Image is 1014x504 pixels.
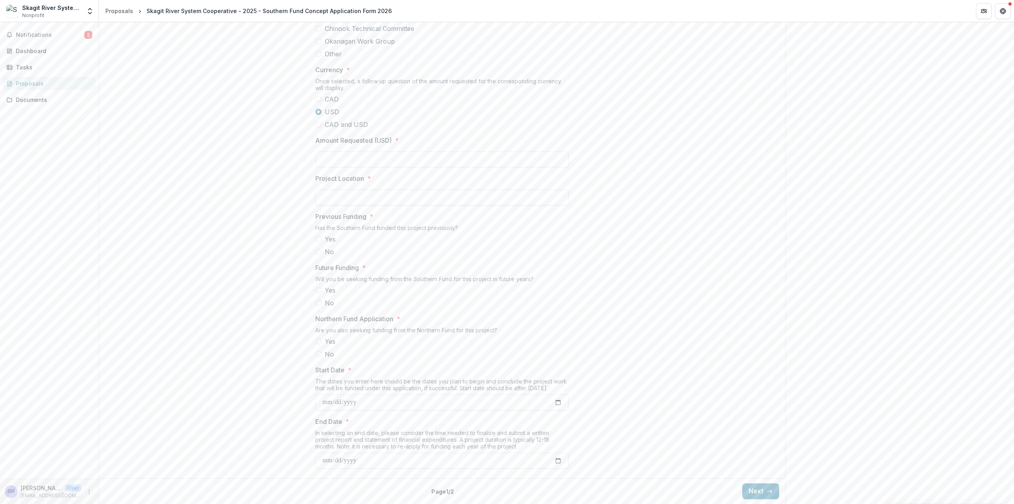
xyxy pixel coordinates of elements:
[3,29,95,41] button: Notifications2
[102,5,395,17] nav: breadcrumb
[315,78,569,94] div: Once selected, a follow up question of the amount requested for the corresponding currency will d...
[431,487,454,496] p: Page 1 / 2
[102,5,136,17] a: Proposals
[84,3,95,19] button: Open entity switcher
[21,492,81,499] p: [EMAIL_ADDRESS][DOMAIN_NAME]
[315,224,569,234] div: Has the Southern Fund funded this project previously?
[315,365,345,375] p: Start Date
[315,276,569,286] div: Will you be seeking funding from the Southern Fund for this project in future years?
[84,31,92,39] span: 2
[6,5,19,17] img: Skagit River System Cooperative
[325,107,339,117] span: USD
[22,12,44,19] span: Nonprofit
[315,327,569,337] div: Are you also seeking funding from the Northern Fund for this project?
[3,77,95,90] a: Proposals
[325,247,334,257] span: No
[315,65,343,75] p: Currency
[325,349,334,359] span: No
[3,93,95,106] a: Documents
[976,3,992,19] button: Partners
[147,7,392,15] div: Skagit River System Cooperative - 2025 - Southern Fund Concept Application Form 2026
[315,378,569,395] div: The dates you enter here should be the dates you plan to begin and conclude the project work that...
[8,489,15,494] div: Eric Mickelson
[325,286,335,295] span: Yes
[84,487,94,496] button: More
[21,484,62,492] p: [PERSON_NAME]
[315,429,569,453] div: In selecting an end date, please consider the time needed to finalize and submit a written projec...
[315,136,392,145] p: Amount Requested (USD)
[315,417,342,426] p: End Date
[22,4,81,12] div: Skagit River System Cooperative
[325,120,368,129] span: CAD and USD
[16,63,89,71] div: Tasks
[315,263,359,272] p: Future Funding
[325,94,339,104] span: CAD
[16,47,89,55] div: Dashboard
[3,61,95,74] a: Tasks
[105,7,133,15] div: Proposals
[995,3,1011,19] button: Get Help
[16,79,89,88] div: Proposals
[16,96,89,104] div: Documents
[65,485,81,492] p: User
[315,314,393,324] p: Northern Fund Application
[325,36,395,46] span: Okanagan Work Group
[315,174,364,183] p: Project Location
[325,337,335,346] span: Yes
[325,24,414,33] span: Chinook Technical Committee
[325,298,334,308] span: No
[742,483,779,499] button: Next
[325,234,335,244] span: Yes
[3,44,95,57] a: Dashboard
[16,32,84,38] span: Notifications
[325,49,342,59] span: Other
[315,212,366,221] p: Previous Funding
